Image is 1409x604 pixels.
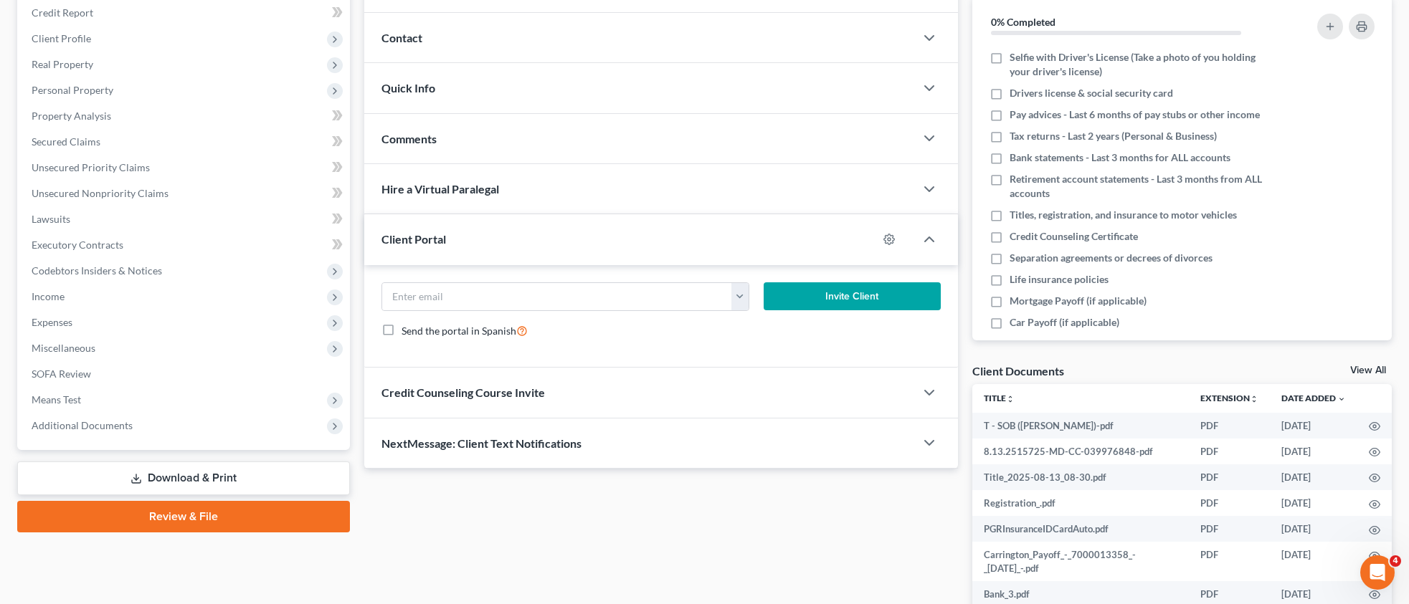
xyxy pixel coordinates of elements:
iframe: Intercom live chat [1360,555,1395,590]
i: unfold_more [1250,395,1258,403]
span: Send the portal in Spanish [402,325,516,337]
td: PDF [1189,464,1270,490]
span: Drivers license & social security card [1010,86,1173,100]
span: Client Profile [32,32,91,44]
span: Income [32,290,65,302]
button: Invite Client [764,282,940,311]
span: NextMessage: Client Text Notifications [381,436,582,450]
a: Titleunfold_more [984,393,1015,403]
a: Property Analysis [20,103,350,129]
input: Enter email [382,283,731,310]
td: T - SOB ([PERSON_NAME])-pdf [972,413,1189,438]
span: Separation agreements or decrees of divorces [1010,251,1213,265]
strong: 0% Completed [991,16,1055,28]
td: PDF [1189,542,1270,581]
a: View All [1350,365,1386,375]
span: Executory Contracts [32,239,123,251]
td: [DATE] [1270,413,1357,438]
span: Tax returns - Last 2 years (Personal & Business) [1010,129,1217,143]
div: Client Documents [972,363,1064,378]
td: PDF [1189,413,1270,438]
span: Life insurance policies [1010,272,1109,287]
span: Car Payoff (if applicable) [1010,315,1119,330]
span: Personal Property [32,84,113,96]
span: Unsecured Nonpriority Claims [32,187,169,199]
span: Codebtors Insiders & Notices [32,264,162,277]
span: Selfie with Driver's License (Take a photo of you holding your driver's license) [1010,50,1275,79]
span: Hire a Virtual Paralegal [381,182,499,196]
td: PDF [1189,438,1270,464]
td: 8.13.2515725-MD-CC-039976848-pdf [972,438,1189,464]
span: Lawsuits [32,213,70,225]
a: SOFA Review [20,361,350,387]
span: Retirement account statements - Last 3 months from ALL accounts [1010,172,1275,201]
td: PDF [1189,490,1270,516]
span: Expenses [32,316,72,328]
td: Registration_.pdf [972,490,1189,516]
span: Titles, registration, and insurance to motor vehicles [1010,208,1237,222]
span: Quick Info [381,81,435,95]
span: 4 [1390,555,1401,567]
td: [DATE] [1270,516,1357,542]
a: Unsecured Nonpriority Claims [20,181,350,206]
a: Secured Claims [20,129,350,155]
span: Contact [381,31,422,44]
span: Mortgage Payoff (if applicable) [1010,294,1147,308]
span: Comments [381,132,437,145]
a: Date Added expand_more [1281,393,1346,403]
i: unfold_more [1006,395,1015,403]
span: Secured Claims [32,135,100,148]
a: Lawsuits [20,206,350,232]
td: [DATE] [1270,490,1357,516]
td: Title_2025-08-13_08-30.pdf [972,464,1189,490]
span: Means Test [32,393,81,406]
i: expand_more [1337,395,1346,403]
td: [DATE] [1270,438,1357,464]
a: Unsecured Priority Claims [20,155,350,181]
td: Carrington_Payoff_-_7000013358_-_[DATE]_-.pdf [972,542,1189,581]
span: Miscellaneous [32,342,95,354]
a: Download & Print [17,461,350,495]
span: Pay advices - Last 6 months of pay stubs or other income [1010,107,1260,122]
a: Review & File [17,501,350,532]
span: Client Portal [381,232,446,246]
a: Executory Contracts [20,232,350,258]
span: Credit Counseling Certificate [1010,229,1138,244]
span: Unsecured Priority Claims [32,161,150,173]
span: Bank statements - Last 3 months for ALL accounts [1010,150,1230,165]
td: [DATE] [1270,464,1357,490]
span: Credit Report [32,6,93,19]
td: PDF [1189,516,1270,542]
span: Real Property [32,58,93,70]
span: Additional Documents [32,419,133,431]
span: Credit Counseling Course Invite [381,385,545,399]
td: [DATE] [1270,542,1357,581]
span: Property Analysis [32,110,111,122]
span: SOFA Review [32,368,91,380]
a: Extensionunfold_more [1200,393,1258,403]
td: PGRInsuranceIDCardAuto.pdf [972,516,1189,542]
